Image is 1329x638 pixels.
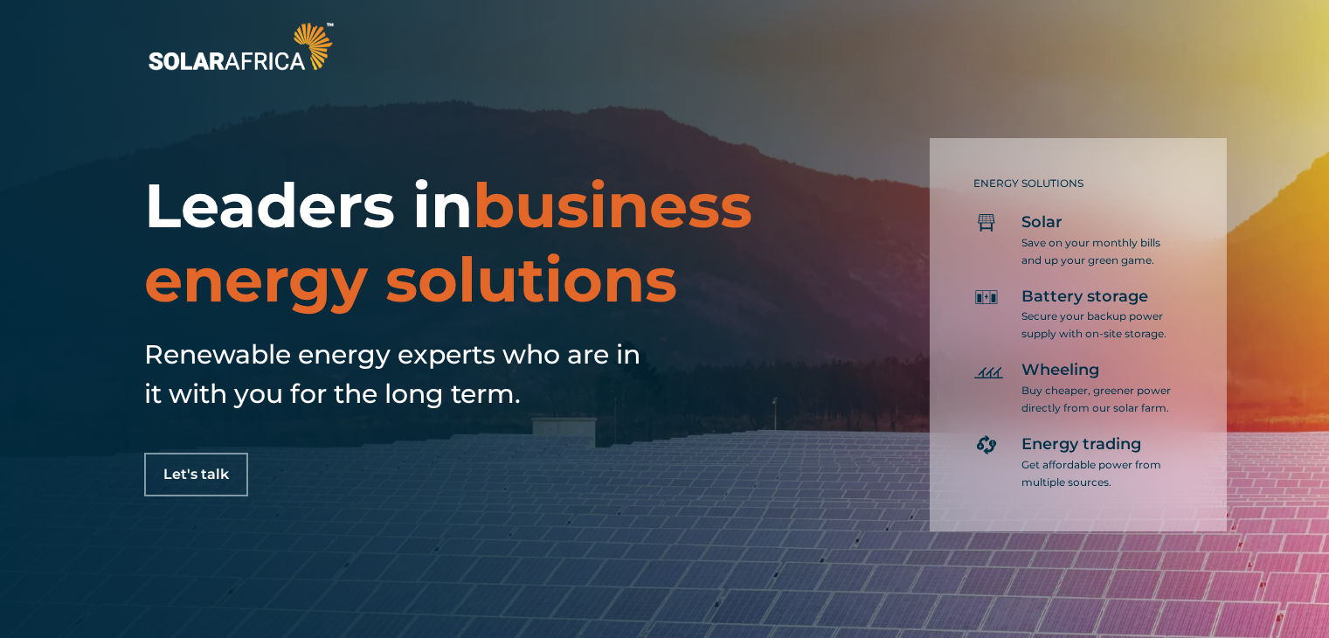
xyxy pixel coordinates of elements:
h5: Renewable energy experts who are in it with you for the long term. [144,335,651,413]
p: Buy cheaper, greener power directly from our solar farm. [1021,382,1174,417]
a: Let's talk [144,453,248,496]
h5: ENERGY SOLUTIONS [973,177,1174,190]
h1: Leaders in [144,169,779,317]
span: Energy trading [1021,434,1141,455]
p: Secure your backup power supply with on-site storage. [1021,308,1174,343]
span: business energy solutions [144,168,752,317]
span: Solar [1021,212,1063,233]
span: Let's talk [163,468,229,482]
span: Wheeling [1021,360,1099,381]
p: Get affordable power from multiple sources. [1021,456,1174,491]
span: Battery storage [1021,287,1148,308]
p: Save on your monthly bills and up your green game. [1021,234,1174,269]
